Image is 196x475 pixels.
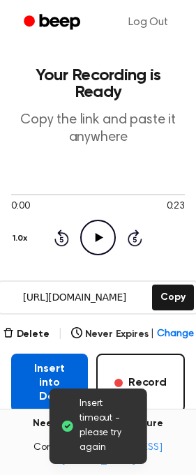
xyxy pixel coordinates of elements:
button: Never Expires|Change [71,327,194,342]
a: Log Out [114,6,182,39]
button: 1.0x [11,227,32,250]
h1: Your Recording is Ready [11,67,185,100]
a: [EMAIL_ADDRESS][DOMAIN_NAME] [61,443,163,465]
span: Insert timeout - please try again [80,397,136,455]
span: 0:00 [11,199,29,214]
span: | [151,327,154,342]
p: Copy the link and paste it anywhere [11,112,185,146]
span: 0:23 [167,199,185,214]
span: | [58,326,63,342]
button: Record [96,354,185,412]
button: Insert into Doc [11,354,88,412]
span: Change [157,327,193,342]
span: Contact us [8,442,188,467]
button: Delete [3,327,50,342]
a: Beep [14,9,93,36]
button: Copy [152,285,193,310]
